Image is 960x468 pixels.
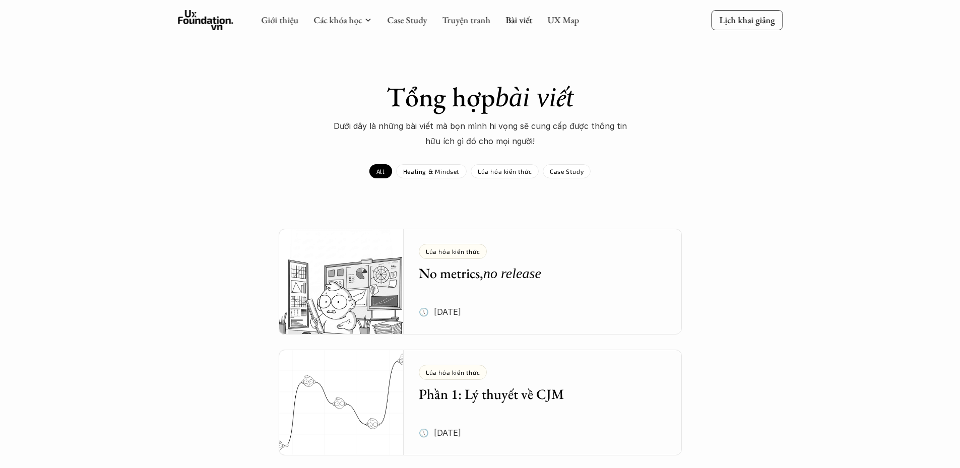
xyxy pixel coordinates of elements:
p: Lúa hóa kiến thức [426,248,480,255]
p: Case Study [550,168,584,175]
p: Lúa hóa kiến thức [426,369,480,376]
p: 🕔 [DATE] [419,304,461,319]
a: Truyện tranh [442,14,490,26]
p: All [376,168,385,175]
a: Bài viết [505,14,532,26]
a: Case Study [387,14,427,26]
p: Lịch khai giảng [719,14,775,26]
h5: Phần 1: Lý thuyết về CJM [419,385,652,403]
h5: No metrics, [419,264,652,282]
p: Lúa hóa kiến thức [478,168,532,175]
a: 🕔 [DATE] [279,350,682,455]
a: Các khóa học [313,14,362,26]
h1: Tổng hợp [304,81,657,113]
em: no release [483,264,535,282]
em: bài viết [495,79,574,114]
p: Healing & Mindset [403,168,460,175]
a: Lịch khai giảng [711,10,783,30]
p: Dưới dây là những bài viết mà bọn mình hi vọng sẽ cung cấp được thông tin hữu ích gì đó cho mọi n... [329,118,631,149]
a: 🕔 [DATE] [279,229,682,335]
p: 🕔 [DATE] [419,425,461,440]
a: Giới thiệu [261,14,298,26]
a: UX Map [547,14,579,26]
